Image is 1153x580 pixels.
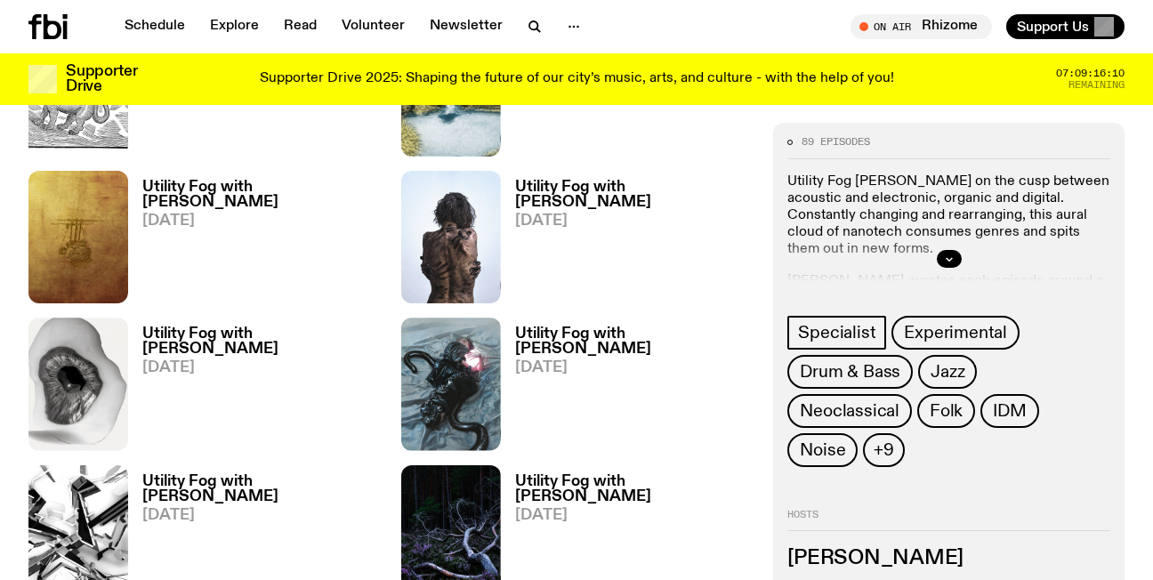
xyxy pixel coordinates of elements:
[419,14,513,39] a: Newsletter
[918,355,977,389] a: Jazz
[273,14,327,39] a: Read
[931,362,964,382] span: Jazz
[800,362,900,382] span: Drum & Bass
[142,474,380,504] h3: Utility Fog with [PERSON_NAME]
[331,14,415,39] a: Volunteer
[28,171,128,303] img: Cover for EYDN's single "Gold"
[980,394,1038,428] a: IDM
[142,508,380,523] span: [DATE]
[1017,19,1089,35] span: Support Us
[917,394,975,428] a: Folk
[802,137,870,147] span: 89 episodes
[515,180,753,210] h3: Utility Fog with [PERSON_NAME]
[800,440,845,460] span: Noise
[142,326,380,357] h3: Utility Fog with [PERSON_NAME]
[798,323,875,342] span: Specialist
[128,326,380,450] a: Utility Fog with [PERSON_NAME][DATE]
[874,440,894,460] span: +9
[891,316,1020,350] a: Experimental
[401,171,501,303] img: Cover of Leese's album Δ
[863,433,905,467] button: +9
[800,401,899,421] span: Neoclassical
[993,401,1026,421] span: IDM
[904,323,1007,342] span: Experimental
[515,326,753,357] h3: Utility Fog with [PERSON_NAME]
[1006,14,1125,39] button: Support Us
[787,549,1110,568] h3: [PERSON_NAME]
[1068,80,1125,90] span: Remaining
[142,213,380,229] span: [DATE]
[787,510,1110,531] h2: Hosts
[787,316,886,350] a: Specialist
[501,180,753,303] a: Utility Fog with [PERSON_NAME][DATE]
[28,318,128,450] img: Edit from Juanlu Barlow & his Love-fi Recordings' This is not a new Three Broken Tapes album
[787,355,913,389] a: Drum & Bass
[1056,68,1125,78] span: 07:09:16:10
[128,180,380,303] a: Utility Fog with [PERSON_NAME][DATE]
[260,71,894,87] p: Supporter Drive 2025: Shaping the future of our city’s music, arts, and culture - with the help o...
[114,14,196,39] a: Schedule
[515,474,753,504] h3: Utility Fog with [PERSON_NAME]
[66,64,137,94] h3: Supporter Drive
[142,180,380,210] h3: Utility Fog with [PERSON_NAME]
[787,394,912,428] a: Neoclassical
[199,14,270,39] a: Explore
[401,318,501,450] img: Cover to Giant Claw's album Decadent Stress Chamber
[515,360,753,375] span: [DATE]
[515,213,753,229] span: [DATE]
[930,401,963,421] span: Folk
[851,14,992,39] button: On AirRhizome
[515,508,753,523] span: [DATE]
[787,433,858,467] a: Noise
[142,360,380,375] span: [DATE]
[501,326,753,450] a: Utility Fog with [PERSON_NAME][DATE]
[787,173,1110,259] p: Utility Fog [PERSON_NAME] on the cusp between acoustic and electronic, organic and digital. Const...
